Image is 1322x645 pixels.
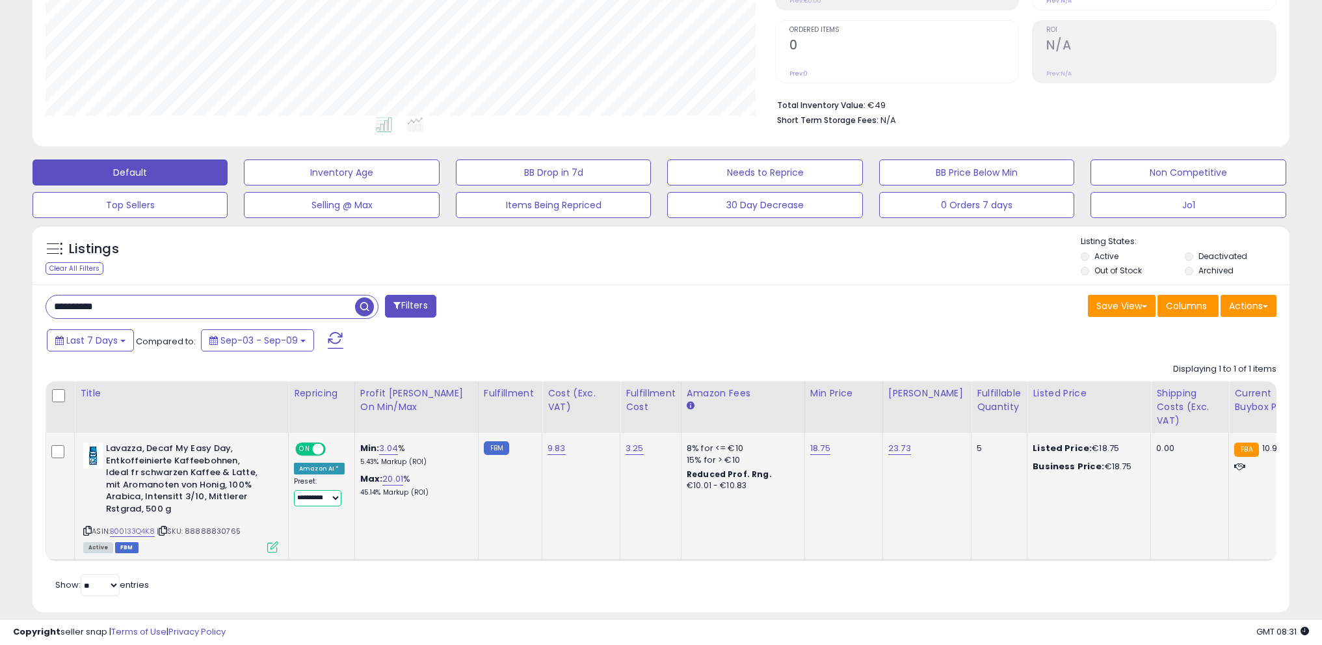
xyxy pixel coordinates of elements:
[1033,442,1092,454] b: Listed Price:
[354,381,478,433] th: The percentage added to the cost of goods (COGS) that forms the calculator for Min & Max prices.
[687,443,795,454] div: 8% for <= €10
[83,542,113,553] span: All listings currently available for purchase on Amazon
[1173,363,1276,376] div: Displaying 1 to 1 of 1 items
[360,473,383,485] b: Max:
[687,469,772,480] b: Reduced Prof. Rng.
[297,444,313,455] span: ON
[168,625,226,638] a: Privacy Policy
[83,443,278,551] div: ASIN:
[456,192,651,218] button: Items Being Repriced
[244,192,439,218] button: Selling @ Max
[687,454,795,466] div: 15% for > €10
[1156,443,1219,454] div: 0.00
[1198,251,1247,262] label: Deactivated
[360,442,380,454] b: Min:
[548,387,615,414] div: Cost (Exc. VAT)
[244,159,439,185] button: Inventory Age
[1046,70,1072,77] small: Prev: N/A
[777,100,866,111] b: Total Inventory Value:
[1094,251,1118,262] label: Active
[360,458,468,467] p: 5.43% Markup (ROI)
[1234,443,1258,457] small: FBA
[548,442,566,455] a: 9.83
[977,387,1022,414] div: Fulfillable Quantity
[294,387,349,400] div: Repricing
[1046,27,1276,34] span: ROI
[1234,387,1301,414] div: Current Buybox Price
[1088,295,1156,317] button: Save View
[382,473,403,486] a: 20.01
[777,96,1267,112] li: €49
[1046,38,1276,55] h2: N/A
[294,463,345,474] div: Amazon AI *
[1256,625,1309,638] span: 2025-09-18 08:31 GMT
[13,625,60,638] strong: Copyright
[810,442,830,455] a: 18.75
[810,387,877,400] div: Min Price
[667,159,862,185] button: Needs to Reprice
[667,192,862,218] button: 30 Day Decrease
[789,38,1019,55] h2: 0
[880,114,896,126] span: N/A
[360,387,473,414] div: Profit [PERSON_NAME] on Min/Max
[1157,295,1219,317] button: Columns
[789,70,808,77] small: Prev: 0
[360,443,468,467] div: %
[1033,461,1141,473] div: €18.75
[83,443,103,469] img: 31mhCL0xnZL._SL40_.jpg
[379,442,398,455] a: 3.04
[33,192,228,218] button: Top Sellers
[1033,387,1145,400] div: Listed Price
[626,387,676,414] div: Fulfillment Cost
[456,159,651,185] button: BB Drop in 7d
[879,159,1074,185] button: BB Price Below Min
[385,295,436,318] button: Filters
[360,488,468,497] p: 45.14% Markup (ROI)
[80,387,283,400] div: Title
[110,526,155,537] a: B00133Q4K8
[687,387,799,400] div: Amazon Fees
[324,444,345,455] span: OFF
[484,441,509,455] small: FBM
[626,442,644,455] a: 3.25
[789,27,1019,34] span: Ordered Items
[55,579,149,591] span: Show: entries
[1091,192,1286,218] button: Jo1
[1221,295,1276,317] button: Actions
[136,335,196,348] span: Compared to:
[46,262,103,275] div: Clear All Filters
[1198,265,1234,276] label: Archived
[888,442,911,455] a: 23.73
[111,625,166,638] a: Terms of Use
[69,240,119,258] h5: Listings
[484,387,536,400] div: Fulfillment
[1262,442,1283,454] span: 10.99
[1033,460,1104,473] b: Business Price:
[1094,265,1142,276] label: Out of Stock
[106,443,264,518] b: Lavazza, Decaf My Easy Day, Entkoffeinierte Kaffeebohnen, Ideal fr schwarzen Kaffee & Latte, mit ...
[888,387,966,400] div: [PERSON_NAME]
[13,626,226,638] div: seller snap | |
[879,192,1074,218] button: 0 Orders 7 days
[157,526,241,536] span: | SKU: 88888830765
[687,480,795,491] div: €10.01 - €10.83
[201,329,314,351] button: Sep-03 - Sep-09
[1033,443,1141,454] div: €18.75
[294,477,345,506] div: Preset:
[220,334,298,347] span: Sep-03 - Sep-09
[1081,236,1289,248] p: Listing States:
[360,473,468,497] div: %
[66,334,118,347] span: Last 7 Days
[977,443,1017,454] div: 5
[1166,299,1207,312] span: Columns
[687,400,694,412] small: Amazon Fees.
[47,329,134,351] button: Last 7 Days
[115,542,139,553] span: FBM
[33,159,228,185] button: Default
[777,115,879,126] b: Short Term Storage Fees:
[1091,159,1286,185] button: Non Competitive
[1156,387,1223,428] div: Shipping Costs (Exc. VAT)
